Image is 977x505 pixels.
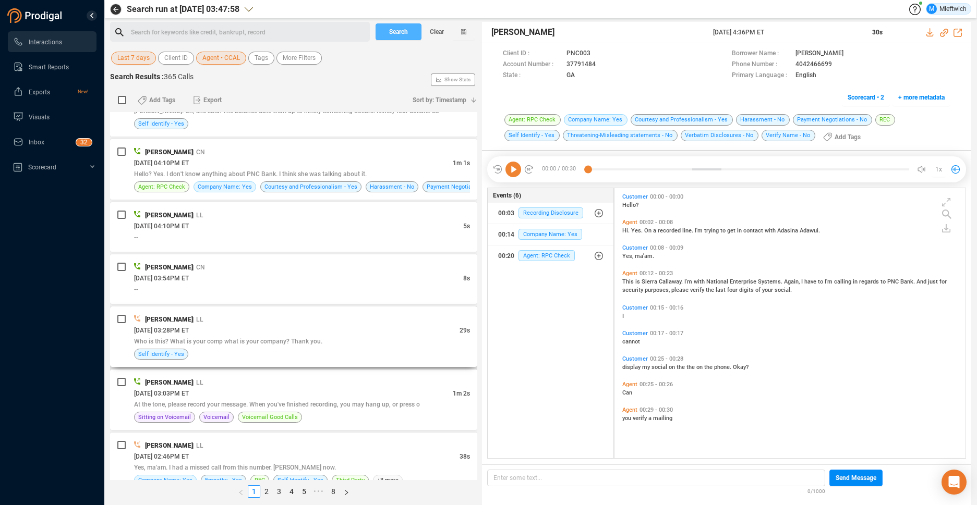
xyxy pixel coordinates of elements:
li: Inbox [8,131,97,152]
span: Agent [622,270,637,277]
span: have [804,278,818,285]
button: Show Stats [431,73,475,86]
span: with [765,227,777,234]
span: [DATE] 03:28PM ET [134,327,189,334]
span: calling [834,278,853,285]
span: New! [78,81,88,102]
span: | LL [193,442,203,449]
button: 1x [932,162,946,177]
span: Inbox [29,139,44,146]
span: Verbatim Disclosures - No [681,130,758,141]
span: [PERSON_NAME] [145,316,193,323]
span: last [716,287,727,293]
span: Company Name: Yes [518,229,582,240]
span: a [648,415,653,422]
p: 2 [84,139,88,149]
span: English [795,70,816,81]
span: right [343,489,349,496]
span: my [642,364,652,371]
span: 00:00 - 00:00 [648,193,685,200]
span: 00:02 - 00:08 [637,219,675,226]
span: Add Tags [835,129,861,145]
span: Company Name: Yes [564,114,628,126]
span: for [939,278,947,285]
span: Callaway. [659,278,684,285]
span: Send Message [836,470,876,486]
span: + more metadata [898,89,945,106]
img: prodigal-logo [7,8,65,23]
span: regards [859,278,880,285]
span: 37791484 [566,59,596,70]
span: At the tone, please record your message. When you've finished recording, you may hang up, or press o [134,401,420,408]
span: Sierra [642,278,659,285]
span: 38s [460,453,470,460]
button: Tags [248,52,274,65]
span: More Filters [283,52,316,65]
span: Verify Name - No [762,130,815,141]
span: ••• [310,485,327,498]
button: Search [376,23,421,40]
span: to [818,278,825,285]
span: M [929,4,934,14]
span: Hello? Yes. I don't know anything about PNC Bank. I think she was talking about it. [134,170,367,178]
span: of [755,287,762,293]
span: Adawui. [800,227,820,234]
span: 1x [935,161,942,178]
span: ma'am. [635,253,654,260]
span: line. [682,227,695,234]
button: More Filters [276,52,322,65]
button: Scorecard • 2 [842,89,890,106]
a: ExportsNew! [13,81,88,102]
span: Hello? [622,202,638,208]
span: Harassment - No [370,182,414,192]
span: I [622,313,624,319]
span: I'm [825,278,834,285]
span: Add Tags [149,92,175,108]
div: [PERSON_NAME]| LL[DATE] 02:46PM ET38sYes, ma'am. I had a missed call from this number. [PERSON_NA... [110,433,477,493]
span: PNC003 [566,48,590,59]
span: 00:15 - 00:16 [648,304,685,311]
span: Phone Number : [732,59,790,70]
span: National [706,278,730,285]
button: Send Message [829,470,883,486]
span: Smart Reports [29,64,69,71]
span: Third Party [336,475,365,485]
li: 4 [285,485,298,498]
span: [PERSON_NAME] [145,379,193,386]
div: 00:03 [498,205,514,221]
span: four [727,287,739,293]
span: [PERSON_NAME] [145,212,193,219]
span: verify [633,415,648,422]
span: Export [203,92,222,108]
span: | LL [193,316,203,323]
span: get [727,227,737,234]
span: on [696,364,704,371]
span: recorded [658,227,682,234]
span: Search [389,23,408,40]
span: 1m 1s [453,159,470,167]
a: Inbox [13,131,88,152]
span: [PERSON_NAME] [795,48,843,59]
span: GA [566,70,575,81]
span: PNC [887,278,900,285]
span: Threatening-Misleading statements - No [563,130,678,141]
li: 2 [260,485,273,498]
span: Payment Negotiations - No [793,114,872,126]
span: 365 Calls [164,72,194,81]
div: [PERSON_NAME]| CN[DATE] 03:54PM ET8s-- [110,254,477,304]
span: Interactions [29,39,62,46]
span: is [635,278,642,285]
span: Again, [784,278,801,285]
span: 00:08 - 00:09 [648,244,685,251]
span: 00:25 - 00:26 [637,381,675,388]
span: Self Identify - Yes [278,475,323,485]
a: 4 [286,486,297,497]
span: Search Results : [110,72,164,81]
span: 4042466699 [795,59,832,70]
span: Self Identify - Yes [138,119,184,129]
span: Agent • CCAL [202,52,240,65]
span: Yes, [622,253,635,260]
span: 00:25 - 00:28 [648,355,685,362]
button: left [234,485,248,498]
span: security [622,287,645,293]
